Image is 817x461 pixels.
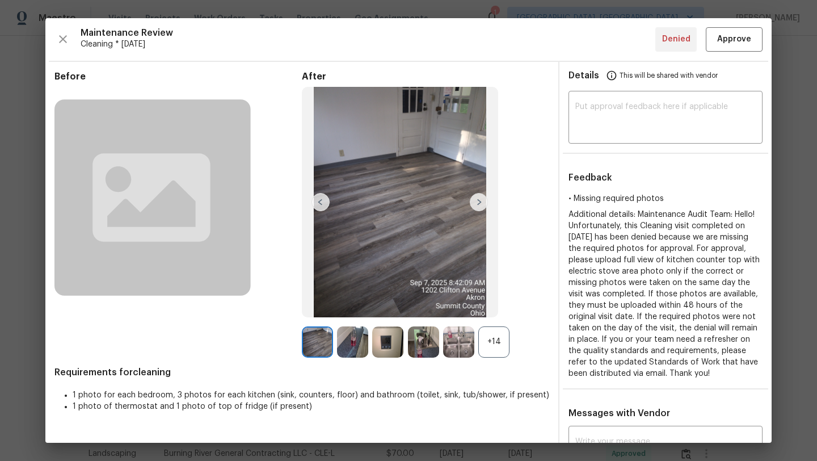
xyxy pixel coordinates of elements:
span: After [302,71,549,82]
span: • Missing required photos [568,195,664,203]
span: Before [54,71,302,82]
button: Approve [706,27,763,52]
li: 1 photo of thermostat and 1 photo of top of fridge (if present) [73,401,549,412]
div: +14 [478,326,509,358]
span: Messages with Vendor [568,409,670,418]
span: Approve [717,32,751,47]
span: This will be shared with vendor [620,62,718,89]
img: right-chevron-button-url [470,193,488,211]
span: Additional details: Maintenance Audit Team: Hello! Unfortunately, this Cleaning visit completed o... [568,211,760,378]
span: Maintenance Review [81,27,655,39]
li: 1 photo for each bedroom, 3 photos for each kitchen (sink, counters, floor) and bathroom (toilet,... [73,389,549,401]
span: Details [568,62,599,89]
span: Requirements for cleaning [54,367,549,378]
img: left-chevron-button-url [311,193,330,211]
span: Feedback [568,173,612,182]
span: Cleaning * [DATE] [81,39,655,50]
